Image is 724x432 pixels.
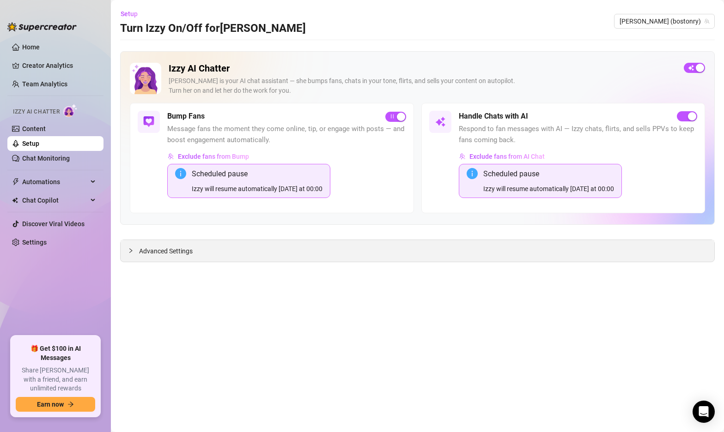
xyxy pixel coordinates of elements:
[693,401,715,423] div: Open Intercom Messenger
[178,153,249,160] span: Exclude fans from Bump
[192,184,322,194] div: Izzy will resume automatically [DATE] at 00:00
[459,124,698,145] span: Respond to fan messages with AI — Izzy chats, flirts, and sells PPVs to keep fans coming back.
[22,125,46,132] a: Content
[459,153,466,160] img: svg%3e
[169,63,676,74] h2: Izzy AI Chatter
[435,116,446,127] img: svg%3e
[459,149,545,164] button: Exclude fans from AI Chat
[12,197,18,204] img: Chat Copilot
[22,220,85,228] a: Discover Viral Videos
[192,168,322,180] div: Scheduled pause
[483,168,614,180] div: Scheduled pause
[67,401,74,408] span: arrow-right
[16,397,95,412] button: Earn nowarrow-right
[459,111,528,122] h5: Handle Chats with AI
[620,14,709,28] span: Ryan (bostonry)
[130,63,161,94] img: Izzy AI Chatter
[467,168,478,179] span: info-circle
[128,246,139,256] div: collapsed
[22,80,67,88] a: Team Analytics
[22,239,47,246] a: Settings
[167,124,406,145] span: Message fans the moment they come online, tip, or engage with posts — and boost engagement automa...
[12,178,19,186] span: thunderbolt
[22,193,88,208] span: Chat Copilot
[169,76,676,96] div: [PERSON_NAME] is your AI chat assistant — she bumps fans, chats in your tone, flirts, and sells y...
[37,401,64,408] span: Earn now
[22,155,70,162] a: Chat Monitoring
[63,104,78,117] img: AI Chatter
[483,184,614,194] div: Izzy will resume automatically [DATE] at 00:00
[22,140,39,147] a: Setup
[22,43,40,51] a: Home
[16,366,95,393] span: Share [PERSON_NAME] with a friend, and earn unlimited rewards
[704,18,710,24] span: team
[175,168,186,179] span: info-circle
[143,116,154,127] img: svg%3e
[128,248,134,253] span: collapsed
[120,6,145,21] button: Setup
[168,153,174,160] img: svg%3e
[167,111,205,122] h5: Bump Fans
[7,22,77,31] img: logo-BBDzfeDw.svg
[121,10,138,18] span: Setup
[22,58,96,73] a: Creator Analytics
[139,246,193,256] span: Advanced Settings
[120,21,306,36] h3: Turn Izzy On/Off for [PERSON_NAME]
[22,174,88,189] span: Automations
[13,108,60,116] span: Izzy AI Chatter
[469,153,545,160] span: Exclude fans from AI Chat
[16,344,95,362] span: 🎁 Get $100 in AI Messages
[167,149,249,164] button: Exclude fans from Bump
